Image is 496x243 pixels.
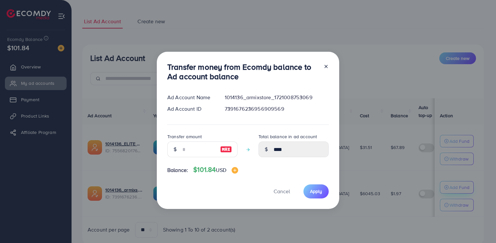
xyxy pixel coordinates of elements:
span: Balance: [167,166,188,174]
div: Ad Account Name [162,94,219,101]
span: USD [216,166,226,174]
img: image [232,167,238,174]
img: image [220,145,232,153]
button: Cancel [265,184,298,198]
div: 1014136_armixstore_1721008753069 [219,94,334,101]
div: Ad Account ID [162,105,219,113]
iframe: Chat [468,214,491,238]
span: Cancel [274,188,290,195]
button: Apply [303,184,329,198]
label: Transfer amount [167,133,202,140]
span: Apply [310,188,322,195]
h4: $101.84 [193,166,238,174]
div: 7391676236956909569 [219,105,334,113]
h3: Transfer money from Ecomdy balance to Ad account balance [167,62,318,81]
label: Total balance in ad account [258,133,317,140]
